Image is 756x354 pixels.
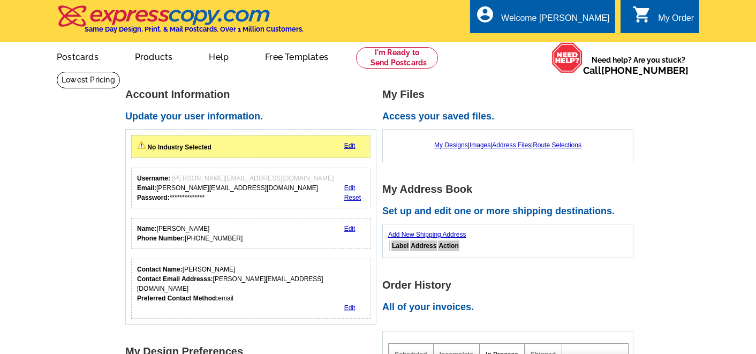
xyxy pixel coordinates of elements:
a: Postcards [40,43,116,69]
i: shopping_cart [632,5,652,24]
img: help [551,42,583,73]
a: My Designs [434,141,468,149]
strong: Contact Name: [137,266,183,273]
a: Reset [344,194,361,201]
h1: My Files [382,89,639,100]
i: account_circle [475,5,495,24]
strong: No Industry Selected [147,144,211,151]
a: shopping_cart My Order [632,12,694,25]
div: My Order [658,13,694,28]
a: Add New Shipping Address [388,231,466,238]
span: Call [583,65,689,76]
h2: Access your saved files. [382,111,639,123]
span: [PERSON_NAME][EMAIL_ADDRESS][DOMAIN_NAME] [172,175,334,182]
a: Help [192,43,246,69]
a: Address Files [492,141,531,149]
div: | | | [388,135,628,155]
a: [PHONE_NUMBER] [601,65,689,76]
strong: Username: [137,175,170,182]
div: Your login information. [131,168,371,208]
a: Route Selections [533,141,581,149]
th: Label [391,240,409,251]
div: [PERSON_NAME] [PERSON_NAME][EMAIL_ADDRESS][DOMAIN_NAME] email [137,265,365,303]
h2: Set up and edit one or more shipping destinations. [382,206,639,217]
strong: Password: [137,194,170,201]
strong: Contact Email Addresss: [137,275,213,283]
a: Products [118,43,190,69]
a: Edit [344,225,356,232]
strong: Phone Number: [137,235,185,242]
h2: Update your user information. [125,111,382,123]
strong: Email: [137,184,156,192]
a: Edit [344,184,356,192]
span: Need help? Are you stuck? [583,55,694,76]
div: Your personal details. [131,218,371,249]
a: Images [470,141,490,149]
th: Action [438,240,459,251]
th: Address [410,240,437,251]
div: Who should we contact regarding order issues? [131,259,371,319]
div: Welcome [PERSON_NAME] [501,13,609,28]
strong: Preferred Contact Method: [137,295,218,302]
h4: Same Day Design, Print, & Mail Postcards. Over 1 Million Customers. [85,25,304,33]
strong: Name: [137,225,157,232]
img: warningIcon.png [137,141,146,149]
a: Edit [344,304,356,312]
div: [PERSON_NAME] [PHONE_NUMBER] [137,224,243,243]
h1: Account Information [125,89,382,100]
h1: My Address Book [382,184,639,195]
a: Free Templates [248,43,345,69]
h1: Order History [382,280,639,291]
a: Same Day Design, Print, & Mail Postcards. Over 1 Million Customers. [57,13,304,33]
a: Edit [344,142,356,149]
h2: All of your invoices. [382,302,639,313]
